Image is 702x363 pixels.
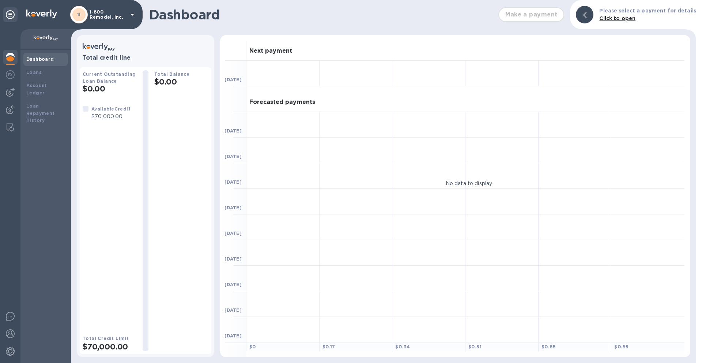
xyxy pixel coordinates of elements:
b: $ 0.34 [395,344,410,349]
h2: $0.00 [83,84,137,93]
p: No data to display. [446,179,493,187]
b: [DATE] [224,282,242,287]
p: 1-800 Remodel, Inc. [90,10,126,20]
b: [DATE] [224,307,242,313]
b: Current Outstanding Loan Balance [83,71,136,84]
b: Click to open [599,15,635,21]
p: $70,000.00 [91,113,131,120]
b: [DATE] [224,231,242,236]
div: Unpin categories [3,7,18,22]
h3: Total credit line [83,55,208,61]
b: Total Credit Limit [83,336,129,341]
img: Foreign exchange [6,70,15,79]
h1: Dashboard [149,7,495,22]
b: [DATE] [224,256,242,262]
h3: Next payment [249,48,292,55]
b: [DATE] [224,179,242,185]
b: Total Balance [154,71,189,77]
b: 1I [77,12,81,17]
h2: $0.00 [154,77,208,86]
b: Loan Repayment History [26,103,55,123]
b: [DATE] [224,205,242,210]
b: Account Ledger [26,83,47,96]
b: $ 0 [249,344,256,349]
b: [DATE] [224,128,242,134]
h2: $70,000.00 [83,342,137,351]
b: Available Credit [91,106,131,112]
b: Please select a payment for details [599,8,696,14]
b: $ 0.51 [468,344,482,349]
h3: Forecasted payments [249,99,315,106]
b: [DATE] [224,333,242,338]
b: [DATE] [224,77,242,82]
b: [DATE] [224,154,242,159]
b: Loans [26,70,42,75]
b: $ 0.17 [322,344,335,349]
b: $ 0.85 [614,344,629,349]
b: $ 0.68 [541,344,556,349]
img: Logo [26,10,57,18]
b: Dashboard [26,56,54,62]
